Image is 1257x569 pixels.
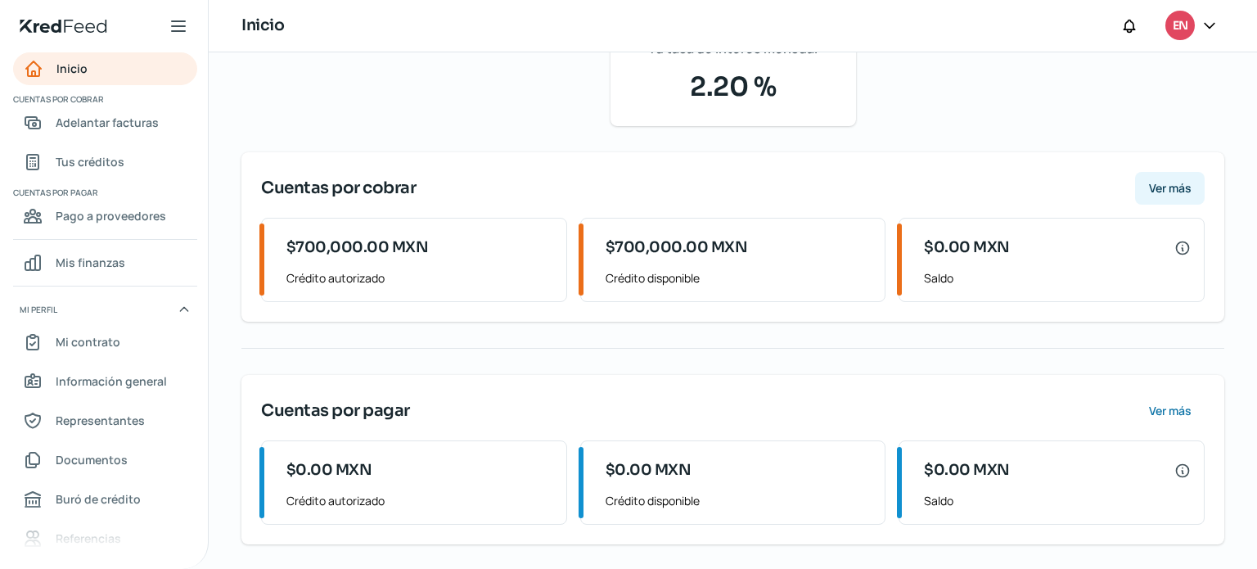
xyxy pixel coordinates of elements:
[56,449,128,470] span: Documentos
[56,489,141,509] span: Buró de crédito
[56,205,166,226] span: Pago a proveedores
[286,490,553,511] span: Crédito autorizado
[56,252,125,273] span: Mis finanzas
[1135,172,1205,205] button: Ver más
[13,483,197,516] a: Buró de crédito
[630,67,836,106] span: 2.20 %
[13,52,197,85] a: Inicio
[924,268,1191,288] span: Saldo
[13,326,197,359] a: Mi contrato
[924,237,1010,259] span: $0.00 MXN
[56,58,88,79] span: Inicio
[56,112,159,133] span: Adelantar facturas
[13,522,197,555] a: Referencias
[286,268,553,288] span: Crédito autorizado
[13,365,197,398] a: Información general
[20,302,57,317] span: Mi perfil
[1149,183,1192,194] span: Ver más
[241,14,284,38] h1: Inicio
[1149,405,1192,417] span: Ver más
[286,459,372,481] span: $0.00 MXN
[606,459,692,481] span: $0.00 MXN
[56,371,167,391] span: Información general
[286,237,429,259] span: $700,000.00 MXN
[261,399,410,423] span: Cuentas por pagar
[606,237,748,259] span: $700,000.00 MXN
[1135,395,1205,427] button: Ver más
[13,185,195,200] span: Cuentas por pagar
[261,176,416,201] span: Cuentas por cobrar
[56,528,121,549] span: Referencias
[13,200,197,233] a: Pago a proveedores
[13,92,195,106] span: Cuentas por cobrar
[13,246,197,279] a: Mis finanzas
[13,146,197,178] a: Tus créditos
[56,332,120,352] span: Mi contrato
[1173,16,1187,36] span: EN
[606,268,872,288] span: Crédito disponible
[924,459,1010,481] span: $0.00 MXN
[606,490,872,511] span: Crédito disponible
[13,444,197,476] a: Documentos
[13,106,197,139] a: Adelantar facturas
[56,410,145,431] span: Representantes
[924,490,1191,511] span: Saldo
[56,151,124,172] span: Tus créditos
[13,404,197,437] a: Representantes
